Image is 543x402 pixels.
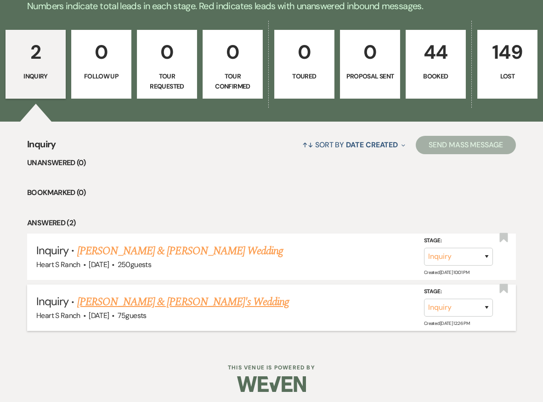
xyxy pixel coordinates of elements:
[11,71,60,81] p: Inquiry
[274,30,334,99] a: 0Toured
[27,217,516,229] li: Answered (2)
[416,136,516,154] button: Send Mass Message
[77,294,289,310] a: [PERSON_NAME] & [PERSON_NAME]'s Wedding
[89,260,109,269] span: [DATE]
[36,243,68,257] span: Inquiry
[299,133,409,157] button: Sort By Date Created
[36,311,80,320] span: Heart S Ranch
[36,294,68,308] span: Inquiry
[424,236,493,246] label: Stage:
[77,243,283,259] a: [PERSON_NAME] & [PERSON_NAME] Wedding
[118,260,151,269] span: 250 guests
[71,30,131,99] a: 0Follow Up
[237,368,306,400] img: Weven Logo
[27,137,56,157] span: Inquiry
[6,30,66,99] a: 2Inquiry
[89,311,109,320] span: [DATE]
[424,320,469,326] span: Created: [DATE] 12:26 PM
[280,37,328,67] p: 0
[346,71,394,81] p: Proposal Sent
[340,30,400,99] a: 0Proposal Sent
[137,30,197,99] a: 0Tour Requested
[209,37,257,67] p: 0
[424,269,469,275] span: Created: [DATE] 10:01 PM
[77,71,125,81] p: Follow Up
[412,37,460,67] p: 44
[424,287,493,297] label: Stage:
[36,260,80,269] span: Heart S Ranch
[346,140,398,150] span: Date Created
[143,37,191,67] p: 0
[118,311,147,320] span: 75 guests
[77,37,125,67] p: 0
[209,71,257,92] p: Tour Confirmed
[203,30,263,99] a: 0Tour Confirmed
[412,71,460,81] p: Booked
[143,71,191,92] p: Tour Requested
[27,157,516,169] li: Unanswered (0)
[346,37,394,67] p: 0
[477,30,537,99] a: 149Lost
[280,71,328,81] p: Toured
[11,37,60,67] p: 2
[27,187,516,199] li: Bookmarked (0)
[406,30,466,99] a: 44Booked
[302,140,313,150] span: ↑↓
[483,37,532,67] p: 149
[483,71,532,81] p: Lost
